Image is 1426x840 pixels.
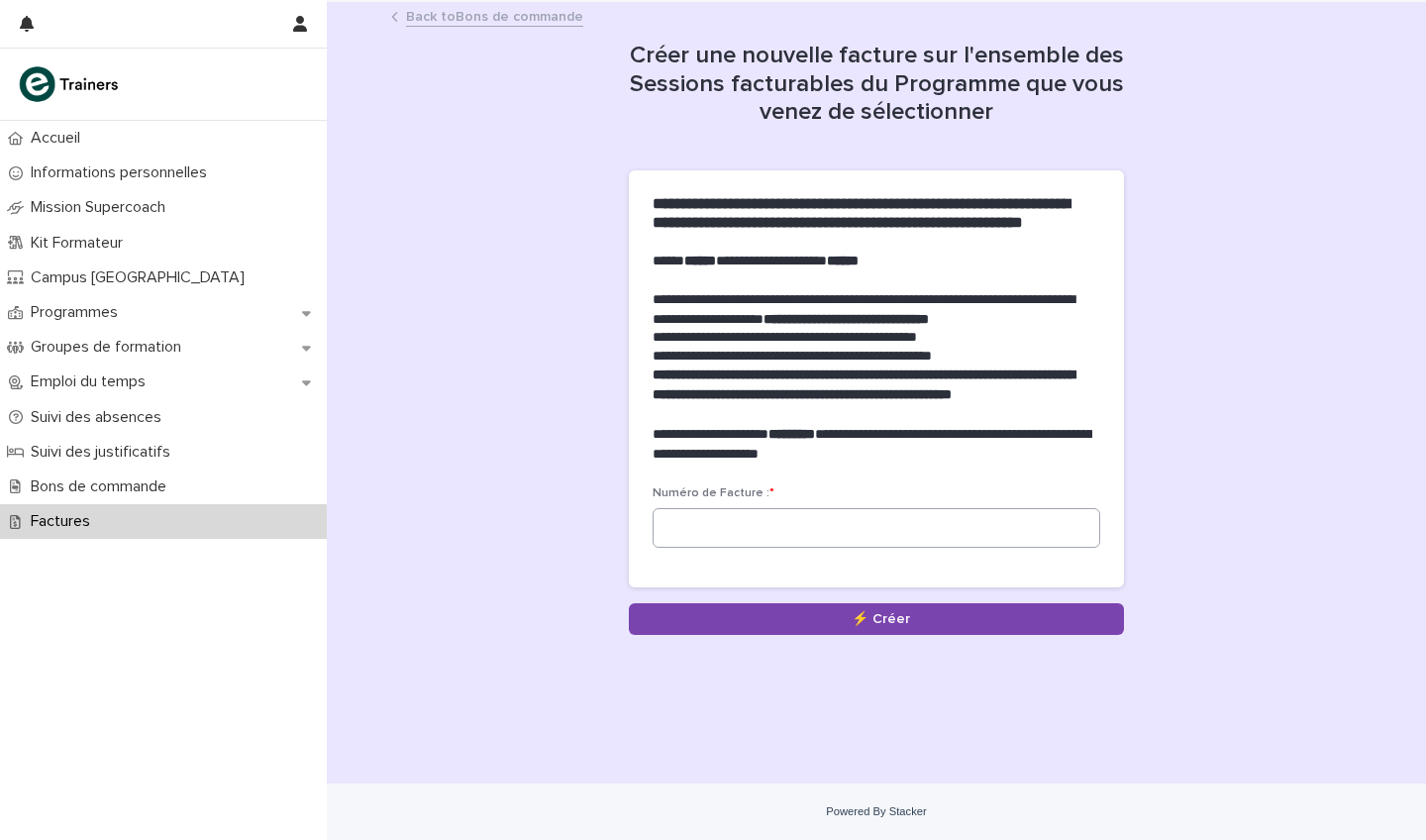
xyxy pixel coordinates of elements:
[23,338,197,357] p: Groupes de formation
[826,805,926,817] a: Powered By Stacker
[23,198,181,217] p: Mission Supercoach
[629,42,1124,127] h1: Créer une nouvelle facture sur l'ensemble des Sessions facturables du Programme que vous venez de...
[23,234,139,253] p: Kit Formateur
[23,443,186,462] p: Suivi des justificatifs
[23,303,134,322] p: Programmes
[406,4,583,27] a: Back toBons de commande
[23,408,177,427] p: Suivi des absences
[23,268,260,287] p: Campus [GEOGRAPHIC_DATA]
[23,163,223,182] p: Informations personnelles
[23,512,106,531] p: Factures
[23,129,96,148] p: Accueil
[23,372,161,391] p: Emploi du temps
[653,487,774,499] span: Numéro de Facture :
[16,64,125,104] img: K0CqGN7SDeD6s4JG8KQk
[23,477,182,496] p: Bons de commande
